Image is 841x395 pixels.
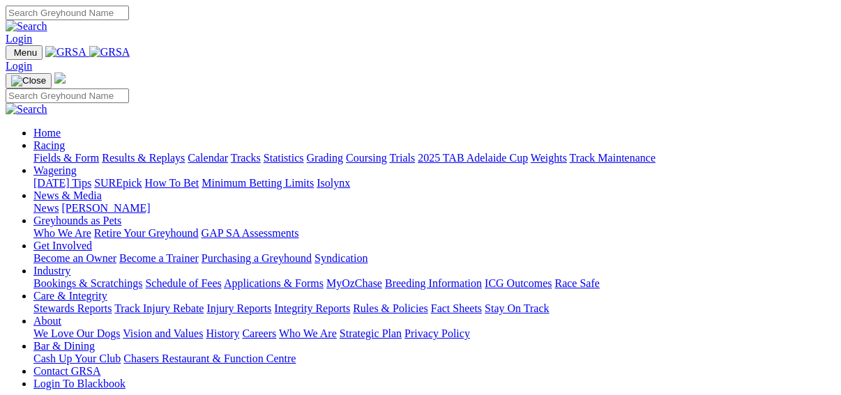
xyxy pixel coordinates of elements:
a: Wagering [33,164,77,176]
a: Become a Trainer [119,252,199,264]
a: Home [33,127,61,139]
a: Who We Are [279,327,337,339]
div: Bar & Dining [33,353,835,365]
a: SUREpick [94,177,142,189]
a: ICG Outcomes [485,277,552,289]
a: Get Involved [33,240,92,251]
img: logo-grsa-white.png [54,72,66,84]
a: Care & Integrity [33,290,107,302]
a: Who We Are [33,227,91,239]
a: [DATE] Tips [33,177,91,189]
a: Tracks [231,152,261,164]
a: Weights [531,152,567,164]
a: 2025 TAB Adelaide Cup [418,152,528,164]
a: Track Maintenance [570,152,656,164]
a: Coursing [346,152,387,164]
a: Stewards Reports [33,302,112,314]
div: Industry [33,277,835,290]
button: Toggle navigation [6,73,52,88]
a: News & Media [33,189,102,201]
div: Get Involved [33,252,835,265]
a: Retire Your Greyhound [94,227,199,239]
a: Trials [389,152,415,164]
div: Greyhounds as Pets [33,227,835,240]
img: Close [11,75,46,86]
a: Fact Sheets [431,302,482,314]
div: About [33,327,835,340]
a: Syndication [315,252,368,264]
a: Fields & Form [33,152,99,164]
a: Applications & Forms [224,277,324,289]
a: History [206,327,239,339]
a: Careers [242,327,276,339]
a: Grading [307,152,343,164]
div: Care & Integrity [33,302,835,315]
a: Integrity Reports [274,302,350,314]
a: Minimum Betting Limits [202,177,314,189]
div: News & Media [33,202,835,215]
a: Login [6,60,32,72]
a: Login [6,33,32,45]
a: Chasers Restaurant & Function Centre [123,353,296,364]
a: Privacy Policy [404,327,470,339]
a: Calendar [188,152,228,164]
input: Search [6,6,129,20]
input: Search [6,88,129,103]
a: Greyhounds as Pets [33,215,121,226]
span: Menu [14,47,37,58]
a: Vision and Values [123,327,203,339]
a: Track Injury Rebate [114,302,204,314]
a: Stay On Track [485,302,549,314]
img: GRSA [45,46,86,59]
a: GAP SA Assessments [202,227,299,239]
a: Rules & Policies [353,302,428,314]
a: Become an Owner [33,252,116,264]
a: Race Safe [554,277,599,289]
div: Racing [33,152,835,164]
a: We Love Our Dogs [33,327,120,339]
button: Toggle navigation [6,45,43,60]
a: About [33,315,61,327]
a: Login To Blackbook [33,378,126,389]
a: Industry [33,265,70,277]
a: How To Bet [145,177,199,189]
a: Isolynx [317,177,350,189]
a: Bookings & Scratchings [33,277,142,289]
img: Search [6,103,47,116]
a: MyOzChase [326,277,382,289]
a: Purchasing a Greyhound [202,252,312,264]
a: News [33,202,59,214]
a: Bar & Dining [33,340,95,352]
a: Racing [33,139,65,151]
a: Statistics [264,152,304,164]
a: Strategic Plan [340,327,402,339]
a: Contact GRSA [33,365,100,377]
a: Breeding Information [385,277,482,289]
a: Cash Up Your Club [33,353,121,364]
img: Search [6,20,47,33]
a: Injury Reports [206,302,271,314]
img: GRSA [89,46,130,59]
a: [PERSON_NAME] [61,202,150,214]
div: Wagering [33,177,835,189]
a: Results & Replays [102,152,185,164]
a: Schedule of Fees [145,277,221,289]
